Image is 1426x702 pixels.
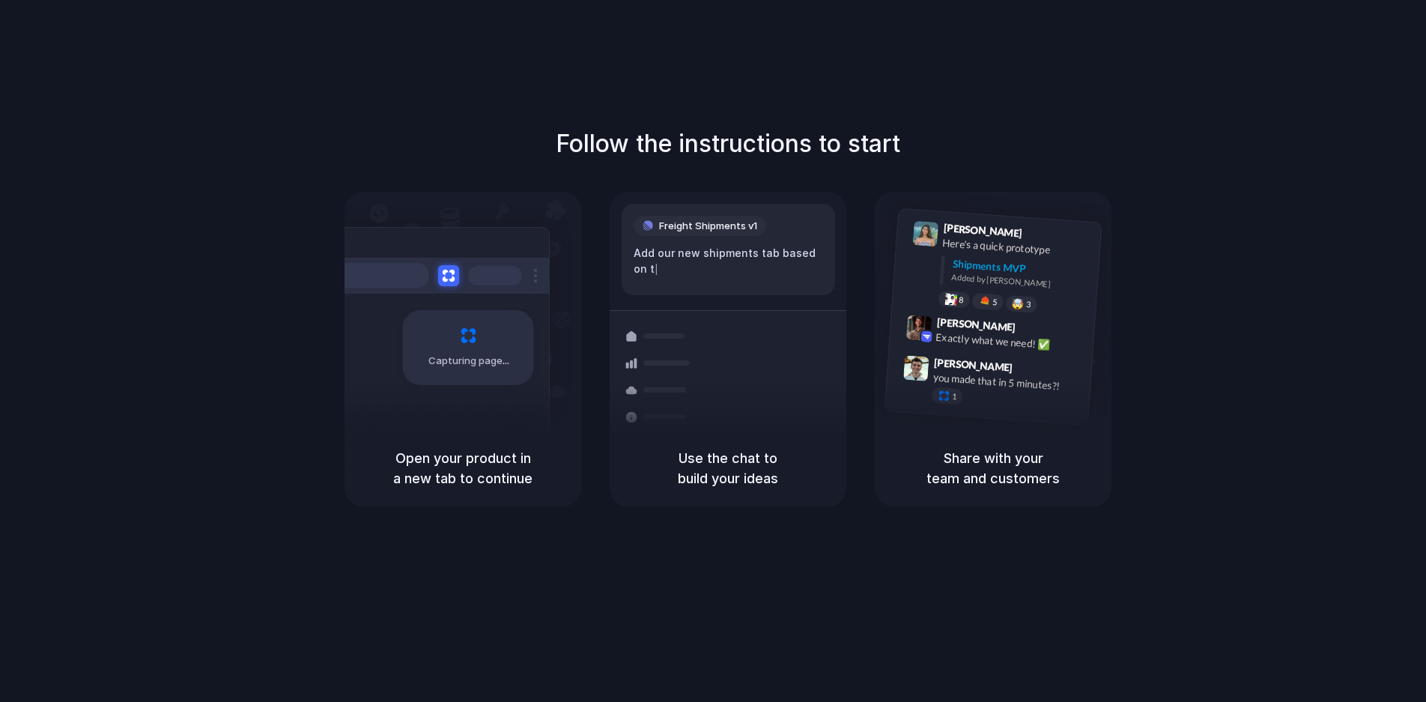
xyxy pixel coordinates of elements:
[1017,361,1048,379] span: 9:47 AM
[959,295,964,303] span: 8
[943,220,1022,241] span: [PERSON_NAME]
[952,255,1090,280] div: Shipments MVP
[1027,226,1058,244] span: 9:41 AM
[1012,298,1025,309] div: 🤯
[932,369,1082,395] div: you made that in 5 minutes?!
[934,354,1013,375] span: [PERSON_NAME]
[936,313,1016,335] span: [PERSON_NAME]
[942,234,1092,260] div: Here's a quick prototype
[1020,321,1051,339] span: 9:42 AM
[952,393,957,401] span: 1
[659,219,757,234] span: Freight Shipments v1
[428,354,512,369] span: Capturing page
[1026,300,1031,308] span: 3
[935,329,1085,354] div: Exactly what we need! ✅
[951,271,1089,293] div: Added by [PERSON_NAME]
[628,448,828,488] h5: Use the chat to build your ideas
[655,263,658,275] span: |
[634,245,823,277] div: Add our new shipments tab based on t
[556,126,900,162] h1: Follow the instructions to start
[893,448,1093,488] h5: Share with your team and customers
[992,297,998,306] span: 5
[362,448,563,488] h5: Open your product in a new tab to continue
